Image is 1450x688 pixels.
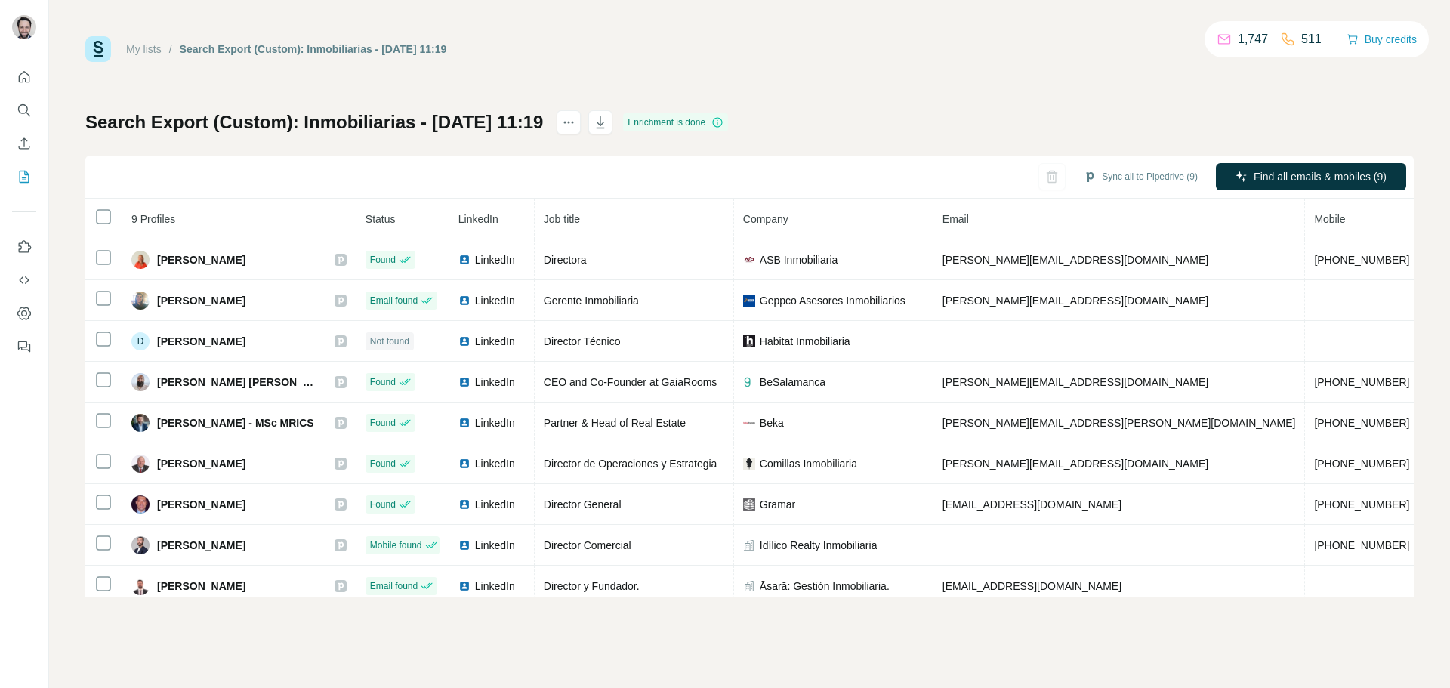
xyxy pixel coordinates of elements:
[1254,169,1387,184] span: Find all emails & mobiles (9)
[544,580,640,592] span: Director y Fundador.
[1314,498,1409,511] span: [PHONE_NUMBER]
[370,294,418,307] span: Email found
[12,63,36,91] button: Quick start
[458,295,470,307] img: LinkedIn logo
[760,334,850,349] span: Habitat Inmobiliaria
[475,538,515,553] span: LinkedIn
[760,293,905,308] span: Geppco Asesores Inmobiliarios
[157,538,245,553] span: [PERSON_NAME]
[942,254,1208,266] span: [PERSON_NAME][EMAIL_ADDRESS][DOMAIN_NAME]
[458,539,470,551] img: LinkedIn logo
[366,213,396,225] span: Status
[544,295,639,307] span: Gerente Inmobiliaria
[1314,539,1409,551] span: [PHONE_NUMBER]
[12,333,36,360] button: Feedback
[458,254,470,266] img: LinkedIn logo
[1314,213,1345,225] span: Mobile
[1314,458,1409,470] span: [PHONE_NUMBER]
[743,376,755,388] img: company-logo
[157,293,245,308] span: [PERSON_NAME]
[544,213,580,225] span: Job title
[544,335,621,347] span: Director Técnico
[760,497,795,512] span: Gramar
[169,42,172,57] li: /
[458,213,498,225] span: LinkedIn
[743,295,755,307] img: company-logo
[743,335,755,347] img: company-logo
[131,213,175,225] span: 9 Profiles
[157,375,319,390] span: [PERSON_NAME] [PERSON_NAME]
[131,455,150,473] img: Avatar
[131,332,150,350] div: D
[131,251,150,269] img: Avatar
[1314,417,1409,429] span: [PHONE_NUMBER]
[458,376,470,388] img: LinkedIn logo
[544,539,631,551] span: Director Comercial
[743,498,755,511] img: company-logo
[544,417,686,429] span: Partner & Head of Real Estate
[475,375,515,390] span: LinkedIn
[370,416,396,430] span: Found
[1216,163,1406,190] button: Find all emails & mobiles (9)
[458,580,470,592] img: LinkedIn logo
[760,252,838,267] span: ASB Inmobiliaria
[85,36,111,62] img: Surfe Logo
[157,415,314,430] span: [PERSON_NAME] - MSc MRICS
[157,497,245,512] span: [PERSON_NAME]
[370,457,396,470] span: Found
[85,110,543,134] h1: Search Export (Custom): Inmobiliarias - [DATE] 11:19
[544,376,717,388] span: CEO and Co-Founder at GaiaRooms
[760,456,857,471] span: Comillas Inmobiliaria
[743,458,755,470] img: company-logo
[370,253,396,267] span: Found
[131,495,150,514] img: Avatar
[544,254,587,266] span: Directora
[557,110,581,134] button: actions
[370,538,422,552] span: Mobile found
[12,267,36,294] button: Use Surfe API
[12,97,36,124] button: Search
[942,295,1208,307] span: [PERSON_NAME][EMAIL_ADDRESS][DOMAIN_NAME]
[12,130,36,157] button: Enrich CSV
[475,578,515,594] span: LinkedIn
[131,577,150,595] img: Avatar
[1347,29,1417,50] button: Buy credits
[475,293,515,308] span: LinkedIn
[623,113,728,131] div: Enrichment is done
[1238,30,1268,48] p: 1,747
[131,536,150,554] img: Avatar
[760,538,878,553] span: Idílico Realty Inmobiliaria
[743,254,755,266] img: company-logo
[458,335,470,347] img: LinkedIn logo
[475,497,515,512] span: LinkedIn
[12,163,36,190] button: My lists
[458,498,470,511] img: LinkedIn logo
[475,415,515,430] span: LinkedIn
[760,415,784,430] span: Beka
[942,417,1296,429] span: [PERSON_NAME][EMAIL_ADDRESS][PERSON_NAME][DOMAIN_NAME]
[131,292,150,310] img: Avatar
[157,456,245,471] span: [PERSON_NAME]
[1314,254,1409,266] span: [PHONE_NUMBER]
[370,335,409,348] span: Not found
[1314,376,1409,388] span: [PHONE_NUMBER]
[475,252,515,267] span: LinkedIn
[370,498,396,511] span: Found
[157,334,245,349] span: [PERSON_NAME]
[12,15,36,39] img: Avatar
[942,498,1121,511] span: [EMAIL_ADDRESS][DOMAIN_NAME]
[12,300,36,327] button: Dashboard
[942,580,1121,592] span: [EMAIL_ADDRESS][DOMAIN_NAME]
[544,498,622,511] span: Director General
[760,375,825,390] span: BeSalamanca
[760,578,890,594] span: Āsarā: Gestión Inmobiliaria.
[1073,165,1208,188] button: Sync all to Pipedrive (9)
[157,252,245,267] span: [PERSON_NAME]
[544,458,717,470] span: Director de Operaciones y Estrategia
[131,373,150,391] img: Avatar
[942,213,969,225] span: Email
[743,213,788,225] span: Company
[942,376,1208,388] span: [PERSON_NAME][EMAIL_ADDRESS][DOMAIN_NAME]
[131,414,150,432] img: Avatar
[1301,30,1322,48] p: 511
